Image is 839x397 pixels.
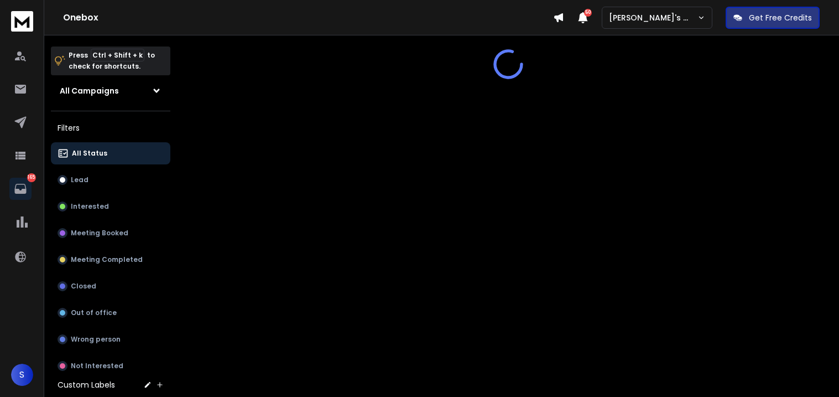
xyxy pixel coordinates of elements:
[9,178,32,200] a: 165
[58,379,115,390] h3: Custom Labels
[69,50,155,72] p: Press to check for shortcuts.
[51,142,170,164] button: All Status
[27,173,36,182] p: 165
[71,308,117,317] p: Out of office
[71,229,128,238] p: Meeting Booked
[71,282,96,291] p: Closed
[51,275,170,297] button: Closed
[51,120,170,136] h3: Filters
[71,176,88,184] p: Lead
[584,9,592,17] span: 50
[71,335,121,344] p: Wrong person
[91,49,144,61] span: Ctrl + Shift + k
[11,11,33,32] img: logo
[51,169,170,191] button: Lead
[60,85,119,96] h1: All Campaigns
[71,362,123,370] p: Not Interested
[51,302,170,324] button: Out of office
[749,12,812,23] p: Get Free Credits
[72,149,107,158] p: All Status
[11,364,33,386] button: S
[609,12,697,23] p: [PERSON_NAME]'s Workspace
[51,222,170,244] button: Meeting Booked
[63,11,553,24] h1: Onebox
[51,249,170,271] button: Meeting Completed
[51,328,170,350] button: Wrong person
[726,7,820,29] button: Get Free Credits
[51,355,170,377] button: Not Interested
[71,255,143,264] p: Meeting Completed
[51,80,170,102] button: All Campaigns
[71,202,109,211] p: Interested
[51,195,170,218] button: Interested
